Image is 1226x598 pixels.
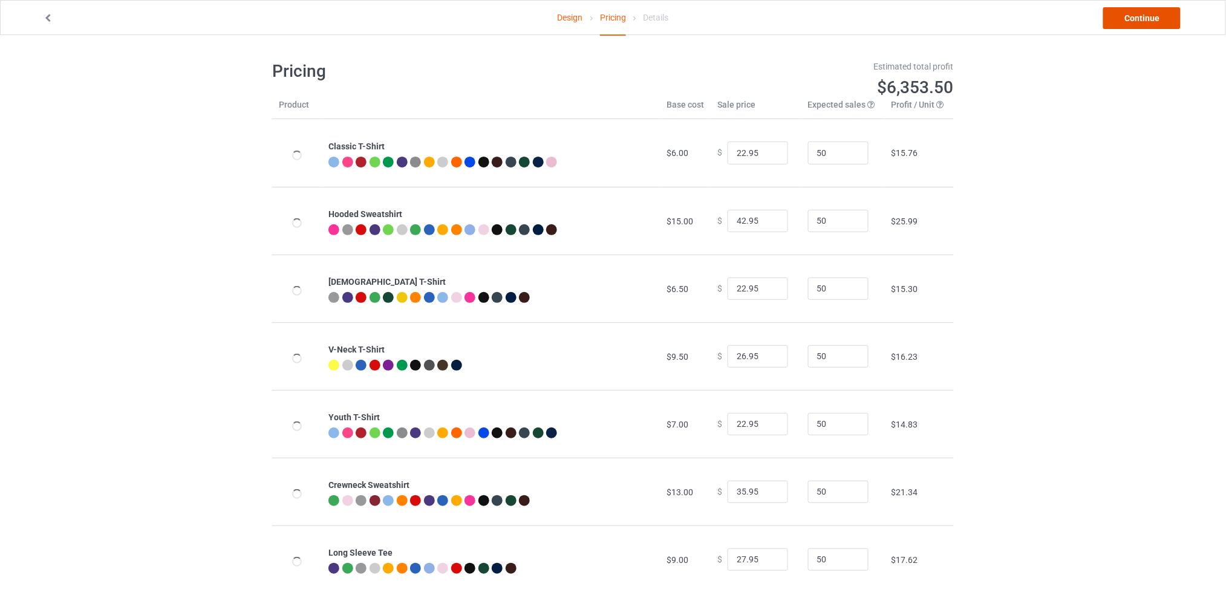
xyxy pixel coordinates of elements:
span: $15.00 [667,216,693,226]
b: Classic T-Shirt [328,141,385,151]
span: $15.30 [892,284,918,294]
span: $21.34 [892,487,918,497]
b: [DEMOGRAPHIC_DATA] T-Shirt [328,277,446,287]
span: $7.00 [667,420,688,429]
span: $ [717,284,722,293]
span: $ [717,487,722,496]
div: Pricing [600,1,626,36]
span: $14.83 [892,420,918,429]
b: Long Sleeve Tee [328,548,393,557]
b: V-Neck T-Shirt [328,345,385,354]
b: Hooded Sweatshirt [328,209,402,219]
span: $6.50 [667,284,688,294]
img: heather_texture.png [410,157,421,167]
th: Profit / Unit [885,99,954,119]
span: $16.23 [892,352,918,362]
a: Design [558,1,583,34]
th: Sale price [711,99,801,119]
span: $6,353.50 [878,77,954,97]
img: heather_texture.png [397,427,408,438]
span: $9.00 [667,555,688,565]
span: $17.62 [892,555,918,565]
b: Youth T-Shirt [328,412,380,422]
b: Crewneck Sweatshirt [328,480,409,490]
span: $ [717,554,722,564]
a: Continue [1103,7,1181,29]
span: $6.00 [667,148,688,158]
span: $9.50 [667,352,688,362]
span: $25.99 [892,216,918,226]
div: Estimated total profit [622,60,954,73]
th: Base cost [660,99,711,119]
h1: Pricing [272,60,605,82]
span: $15.76 [892,148,918,158]
span: $ [717,148,722,158]
span: $ [717,351,722,361]
div: Details [643,1,668,34]
span: $ [717,419,722,429]
th: Expected sales [801,99,885,119]
th: Product [272,99,322,119]
span: $ [717,216,722,226]
span: $13.00 [667,487,693,497]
